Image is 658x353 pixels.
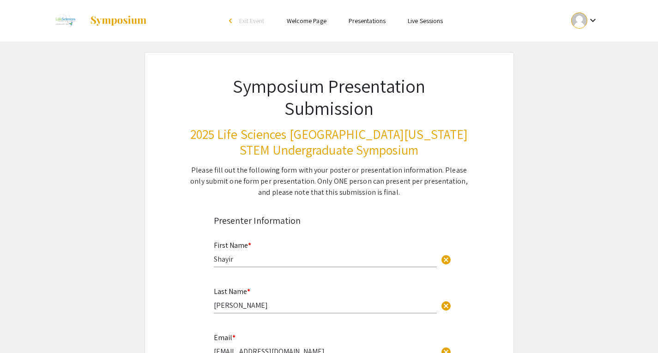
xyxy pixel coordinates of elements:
[587,15,598,26] mat-icon: Expand account dropdown
[408,17,443,25] a: Live Sessions
[441,254,452,265] span: cancel
[7,311,39,346] iframe: Chat
[561,10,608,31] button: Expand account dropdown
[190,165,469,198] div: Please fill out the following form with your poster or presentation information. Please only subm...
[214,240,251,250] mat-label: First Name
[214,333,235,342] mat-label: Email
[190,126,469,157] h3: 2025 Life Sciences [GEOGRAPHIC_DATA][US_STATE] STEM Undergraduate Symposium
[190,75,469,119] h1: Symposium Presentation Submission
[437,296,455,314] button: Clear
[214,254,437,264] input: Type Here
[229,18,235,24] div: arrow_back_ios
[214,214,445,227] div: Presenter Information
[90,15,147,26] img: Symposium by ForagerOne
[287,17,326,25] a: Welcome Page
[214,300,437,310] input: Type Here
[50,9,81,32] img: 2025 Life Sciences South Florida STEM Undergraduate Symposium
[349,17,386,25] a: Presentations
[50,9,148,32] a: 2025 Life Sciences South Florida STEM Undergraduate Symposium
[441,300,452,311] span: cancel
[214,287,250,296] mat-label: Last Name
[437,250,455,268] button: Clear
[239,17,265,25] span: Exit Event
